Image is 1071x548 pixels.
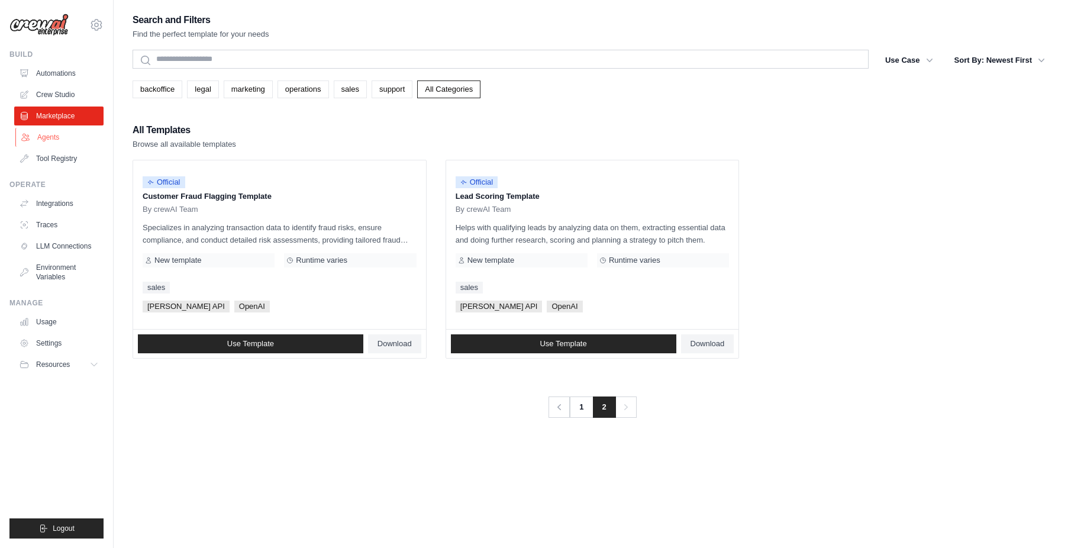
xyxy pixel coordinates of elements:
[133,28,269,40] p: Find the perfect template for your needs
[53,524,75,533] span: Logout
[14,85,104,104] a: Crew Studio
[224,80,273,98] a: marketing
[878,50,940,71] button: Use Case
[456,191,730,202] p: Lead Scoring Template
[133,12,269,28] h2: Search and Filters
[456,282,483,294] a: sales
[609,256,660,265] span: Runtime varies
[451,334,676,353] a: Use Template
[14,355,104,374] button: Resources
[143,221,417,246] p: Specializes in analyzing transaction data to identify fraud risks, ensure compliance, and conduct...
[154,256,201,265] span: New template
[456,176,498,188] span: Official
[593,397,616,418] span: 2
[9,518,104,539] button: Logout
[143,301,230,312] span: [PERSON_NAME] API
[9,14,69,36] img: Logo
[278,80,329,98] a: operations
[143,205,198,214] span: By crewAI Team
[14,334,104,353] a: Settings
[681,334,734,353] a: Download
[548,397,636,418] nav: Pagination
[14,258,104,286] a: Environment Variables
[334,80,367,98] a: sales
[36,360,70,369] span: Resources
[133,138,236,150] p: Browse all available templates
[133,80,182,98] a: backoffice
[947,50,1052,71] button: Sort By: Newest First
[14,194,104,213] a: Integrations
[138,334,363,353] a: Use Template
[547,301,582,312] span: OpenAI
[691,339,725,349] span: Download
[14,149,104,168] a: Tool Registry
[9,298,104,308] div: Manage
[14,312,104,331] a: Usage
[14,237,104,256] a: LLM Connections
[14,107,104,125] a: Marketplace
[234,301,270,312] span: OpenAI
[14,64,104,83] a: Automations
[143,176,185,188] span: Official
[9,50,104,59] div: Build
[143,282,170,294] a: sales
[227,339,274,349] span: Use Template
[467,256,514,265] span: New template
[368,334,421,353] a: Download
[372,80,412,98] a: support
[540,339,586,349] span: Use Template
[456,205,511,214] span: By crewAI Team
[378,339,412,349] span: Download
[417,80,480,98] a: All Categories
[15,128,105,147] a: Agents
[133,122,236,138] h2: All Templates
[143,191,417,202] p: Customer Fraud Flagging Template
[456,221,730,246] p: Helps with qualifying leads by analyzing data on them, extracting essential data and doing furthe...
[187,80,218,98] a: legal
[296,256,347,265] span: Runtime varies
[9,180,104,189] div: Operate
[456,301,543,312] span: [PERSON_NAME] API
[14,215,104,234] a: Traces
[569,397,593,418] a: 1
